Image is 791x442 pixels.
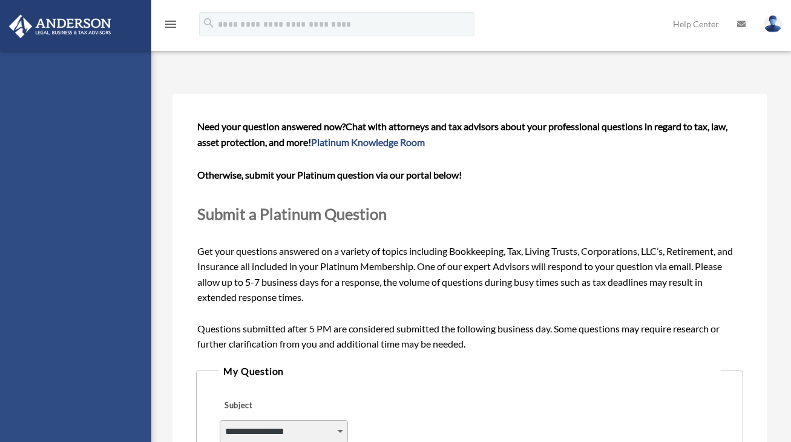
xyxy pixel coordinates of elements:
[197,120,727,148] span: Chat with attorneys and tax advisors about your professional questions in regard to tax, law, ass...
[218,363,720,380] legend: My Question
[197,205,387,223] span: Submit a Platinum Question
[197,120,741,349] span: Get your questions answered on a variety of topics including Bookkeeping, Tax, Living Trusts, Cor...
[5,15,115,38] img: Anderson Advisors Platinum Portal
[764,15,782,33] img: User Pic
[163,21,178,31] a: menu
[163,17,178,31] i: menu
[220,397,335,414] label: Subject
[197,120,346,132] span: Need your question answered now?
[202,16,215,30] i: search
[311,136,425,148] a: Platinum Knowledge Room
[197,169,462,180] b: Otherwise, submit your Platinum question via our portal below!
